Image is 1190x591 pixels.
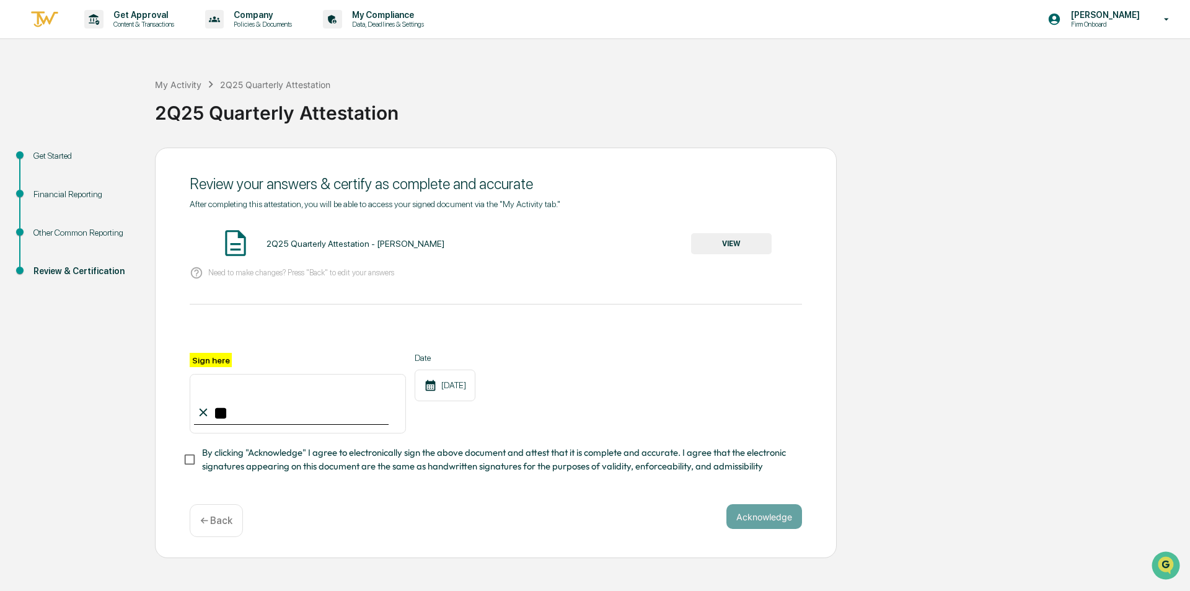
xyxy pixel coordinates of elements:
a: 🖐️Preclearance [7,151,85,174]
div: Start new chat [42,95,203,107]
p: Get Approval [104,10,180,20]
span: By clicking "Acknowledge" I agree to electronically sign the above document and attest that it is... [202,446,792,474]
div: We're available if you need us! [42,107,157,117]
p: Data, Deadlines & Settings [342,20,430,29]
a: 🔎Data Lookup [7,175,83,197]
input: Clear [32,56,205,69]
div: [DATE] [415,370,475,401]
p: ← Back [200,515,232,527]
label: Date [415,353,475,363]
img: 1746055101610-c473b297-6a78-478c-a979-82029cc54cd1 [12,95,35,117]
p: How can we help? [12,26,226,46]
span: After completing this attestation, you will be able to access your signed document via the "My Ac... [190,199,560,209]
p: Need to make changes? Press "Back" to edit your answers [208,268,394,277]
span: Attestations [102,156,154,169]
div: 🔎 [12,181,22,191]
p: [PERSON_NAME] [1061,10,1146,20]
button: Start new chat [211,99,226,113]
a: 🗄️Attestations [85,151,159,174]
p: Company [224,10,298,20]
img: logo [30,9,59,30]
span: Pylon [123,210,150,220]
button: VIEW [691,233,772,254]
div: 2Q25 Quarterly Attestation - [PERSON_NAME] [267,239,444,249]
div: 🖐️ [12,158,22,167]
a: Powered byPylon [87,210,150,220]
div: My Activity [155,79,201,90]
div: Other Common Reporting [33,226,135,239]
span: Data Lookup [25,180,78,192]
div: 2Q25 Quarterly Attestation [220,79,330,90]
img: Document Icon [220,228,251,259]
div: 2Q25 Quarterly Attestation [155,92,1184,124]
div: Financial Reporting [33,188,135,201]
p: Firm Onboard [1061,20,1146,29]
div: 🗄️ [90,158,100,167]
button: Acknowledge [726,504,802,529]
iframe: Open customer support [1150,550,1184,584]
label: Sign here [190,353,232,367]
p: My Compliance [342,10,430,20]
div: Review & Certification [33,265,135,278]
div: Get Started [33,149,135,162]
p: Content & Transactions [104,20,180,29]
p: Policies & Documents [224,20,298,29]
span: Preclearance [25,156,80,169]
div: Review your answers & certify as complete and accurate [190,175,802,193]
